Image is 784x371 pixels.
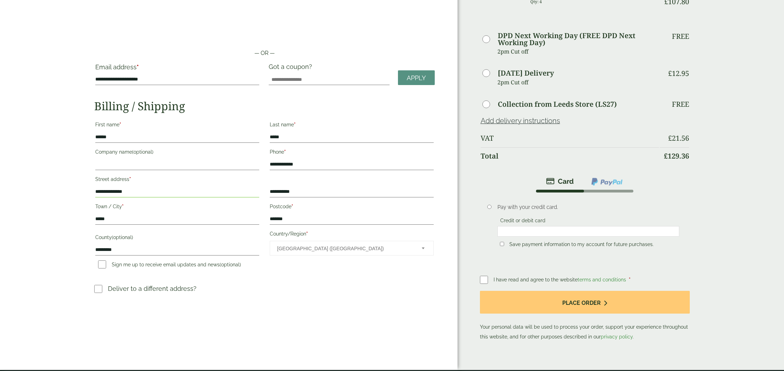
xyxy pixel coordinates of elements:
[498,70,554,77] label: [DATE] Delivery
[668,69,689,78] bdi: 12.95
[277,241,412,256] span: United Kingdom (UK)
[108,284,197,293] p: Deliver to a different address?
[664,151,689,161] bdi: 129.36
[497,77,659,87] p: 2pm Cut off
[95,120,259,132] label: First name
[497,218,548,225] label: Credit or debit card
[119,122,121,127] abbr: required
[672,32,689,41] p: Free
[94,27,435,41] iframe: Secure payment button frame
[497,203,679,211] p: Pay with your credit card.
[497,46,659,57] p: 2pm Cut off
[95,262,244,269] label: Sign me up to receive email updates and news
[591,177,623,186] img: ppcp-gateway.png
[578,277,626,282] a: terms and conditions
[498,32,659,46] label: DPD Next Working Day (FREE DPD Next Working Day)
[95,202,259,213] label: Town / City
[95,174,259,186] label: Street address
[95,232,259,244] label: County
[94,99,435,113] h2: Billing / Shipping
[95,64,259,74] label: Email address
[129,176,131,182] abbr: required
[306,231,308,237] abbr: required
[668,133,689,143] bdi: 21.56
[480,291,690,342] p: Your personal data will be used to process your order, support your experience throughout this we...
[95,147,259,159] label: Company name
[664,151,668,161] span: £
[122,204,124,209] abbr: required
[507,241,656,249] label: Save payment information to my account for future purchases.
[407,74,426,82] span: Apply
[668,133,672,143] span: £
[132,149,153,155] span: (optional)
[546,177,574,185] img: stripe.png
[291,204,293,209] abbr: required
[500,228,677,234] iframe: Secure card payment input frame
[480,291,690,314] button: Place order
[629,277,631,282] abbr: required
[284,149,286,155] abbr: required
[94,49,435,57] p: — OR —
[668,69,672,78] span: £
[481,130,659,147] th: VAT
[601,334,633,339] a: privacy policy
[294,122,296,127] abbr: required
[269,63,315,74] label: Got a coupon?
[137,63,139,71] abbr: required
[481,147,659,164] th: Total
[672,100,689,108] p: Free
[270,241,434,255] span: Country/Region
[270,229,434,241] label: Country/Region
[98,260,106,268] input: Sign me up to receive email updates and news(optional)
[498,101,617,108] label: Collection from Leeds Store (LS27)
[398,70,435,85] a: Apply
[220,262,241,267] span: (optional)
[270,120,434,132] label: Last name
[112,234,133,240] span: (optional)
[270,202,434,213] label: Postcode
[494,277,627,282] span: I have read and agree to the website
[481,117,560,125] a: Add delivery instructions
[270,147,434,159] label: Phone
